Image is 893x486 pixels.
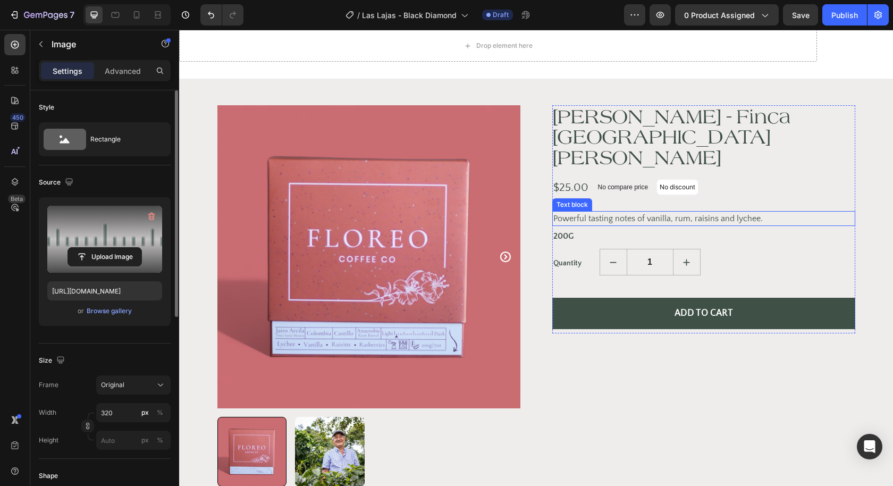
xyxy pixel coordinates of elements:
button: Publish [822,4,867,26]
button: Save [783,4,818,26]
p: No discount [481,153,516,162]
button: % [139,434,151,447]
div: Style [39,103,54,112]
button: 0 product assigned [675,4,779,26]
span: 0 product assigned [684,10,755,21]
p: No compare price [419,154,469,161]
div: px [141,435,149,445]
div: Undo/Redo [200,4,243,26]
p: 7 [70,9,74,21]
button: px [154,406,166,419]
button: ADD TO CART [373,268,676,299]
iframe: Design area [179,30,893,486]
p: Advanced [105,65,141,77]
label: Frame [39,380,58,390]
span: / [357,10,360,21]
div: % [157,435,163,445]
p: Quantity [374,228,402,239]
span: or [78,305,84,317]
span: Draft [493,10,509,20]
label: Width [39,408,56,417]
div: Publish [831,10,858,21]
input: px% [96,431,171,450]
button: Carousel Next Arrow [320,221,333,233]
button: Upload Image [68,247,142,266]
span: Original [101,380,124,390]
div: px [141,408,149,417]
input: quantity [448,220,494,245]
div: Size [39,354,67,368]
div: Shape [39,471,58,481]
a: [PERSON_NAME] - Finca [GEOGRAPHIC_DATA][PERSON_NAME] [373,76,676,139]
div: ADD TO CART [495,276,554,291]
div: Browse gallery [87,306,132,316]
p: Powerful tasting notes of vanilla, rum, raisins and lychee. [374,182,675,195]
button: 7 [4,4,79,26]
span: Save [792,11,810,20]
button: % [139,406,151,419]
button: px [154,434,166,447]
button: Original [96,375,171,395]
button: Browse gallery [86,306,132,316]
div: Rectangle [90,127,155,152]
div: Beta [8,195,26,203]
button: decrement [421,220,448,245]
input: px% [96,403,171,422]
div: 450 [10,113,26,122]
div: Open Intercom Messenger [857,434,882,459]
label: Height [39,435,58,445]
span: Las Lajas - Black Diamond [362,10,457,21]
div: $25.00 [373,150,410,165]
p: Image [52,38,142,51]
p: Settings [53,65,82,77]
div: Text block [375,170,411,180]
div: Source [39,175,75,190]
input: https://example.com/image.jpg [47,281,162,300]
button: increment [494,220,521,245]
div: % [157,408,163,417]
strong: 200G [374,202,395,211]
